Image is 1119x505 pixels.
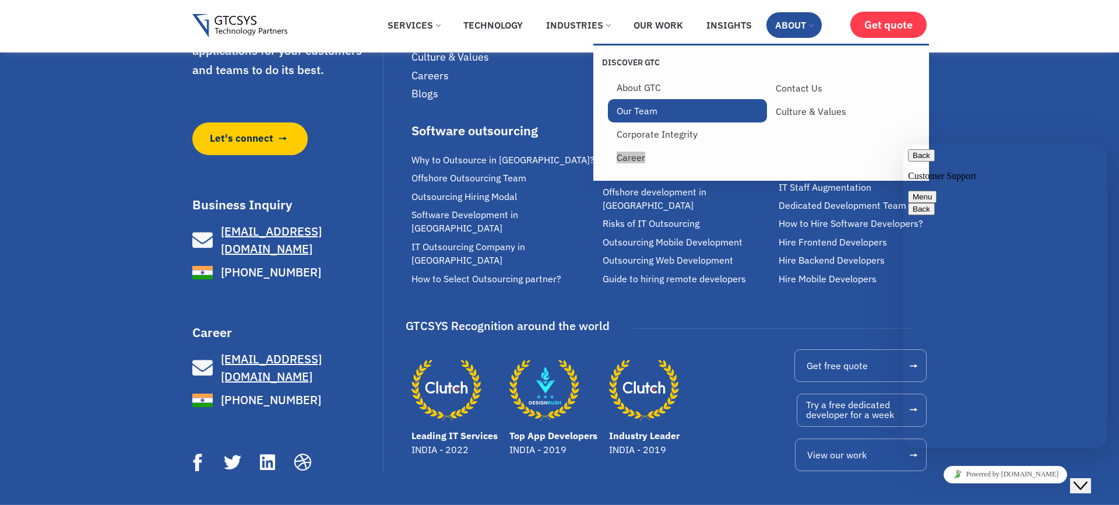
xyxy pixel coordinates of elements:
a: View our work [795,439,927,471]
h3: Career [192,326,380,339]
a: About [766,12,822,38]
iframe: chat widget [903,145,1107,448]
span: Outsourcing Web Development [603,254,733,267]
a: Leading IT Services [411,355,481,425]
iframe: chat widget [903,461,1107,488]
a: [PHONE_NUMBER] [192,262,380,283]
a: Industries [537,12,619,38]
span: Offshore Outsourcing Team [411,171,526,185]
span: Why to Outsource in [GEOGRAPHIC_DATA]? [411,153,594,167]
a: Culture & Values [411,50,590,64]
a: Guide to hiring remote developers [603,272,773,286]
p: INDIA - 2022 [411,443,498,457]
a: Our Work [625,12,692,38]
a: Industry Leader [609,430,680,441]
a: Hire Mobile Developers [779,272,933,286]
span: Dedicated Development Team [779,199,906,212]
a: Let's connect [192,122,308,155]
span: Outsourcing Hiring Modal [411,190,517,204]
a: Insights [698,12,761,38]
span: Culture & Values [411,50,489,64]
a: Outsourcing Hiring Modal [411,190,597,204]
a: Hire Backend Developers [779,254,933,267]
a: Risks of IT Outsourcing [603,217,773,230]
span: [EMAIL_ADDRESS][DOMAIN_NAME] [221,351,322,384]
a: Blogs [411,87,590,100]
span: Outsourcing Mobile Development [603,236,743,249]
a: Offshore development in [GEOGRAPHIC_DATA] [603,185,773,213]
a: How to Hire Software Developers? [779,217,933,230]
span: [PHONE_NUMBER] [218,264,321,281]
a: IT Outsourcing Company in [GEOGRAPHIC_DATA] [411,240,597,268]
div: GTCSYS Recognition around the world [406,315,610,337]
a: Industry Leader [609,355,679,425]
span: Hire Backend Developers [779,254,885,267]
a: Services [379,12,449,38]
a: Career [608,146,767,169]
a: Culture & Values [767,100,926,123]
span: Let's connect [210,131,273,146]
a: Contact Us [767,76,926,100]
img: Gtcsys logo [192,14,287,38]
a: Outsourcing Mobile Development [603,236,773,249]
a: Get quote [850,12,927,38]
a: [EMAIL_ADDRESS][DOMAIN_NAME] [192,350,380,385]
iframe: chat widget [1070,458,1107,493]
a: Top App Developers [509,430,597,441]
a: Software Development in [GEOGRAPHIC_DATA] [411,208,597,236]
a: Technology [455,12,532,38]
a: [EMAIL_ADDRESS][DOMAIN_NAME] [192,223,380,258]
a: Leading IT Services [411,430,498,441]
span: [PHONE_NUMBER] [218,391,321,409]
span: View our work [807,450,867,460]
p: Discover GTC [602,57,761,68]
span: How to Select Outsourcing partner? [411,272,561,286]
span: Get quote [864,19,913,31]
a: Hire Frontend Developers [779,236,933,249]
div: Software outsourcing [411,124,597,137]
span: [EMAIL_ADDRESS][DOMAIN_NAME] [221,223,322,257]
a: How to Select Outsourcing partner? [411,272,597,286]
span: Risks of IT Outsourcing [603,217,699,230]
span: Guide to hiring remote developers [603,272,746,286]
a: [PHONE_NUMBER] [192,390,380,411]
span: Blogs [411,87,438,100]
a: Get free quote [794,349,927,382]
span: Try a free dedicated developer for a week [806,400,894,420]
span: IT Staff Augmentation [779,181,871,194]
p: INDIA - 2019 [609,443,680,457]
span: Careers [411,69,449,82]
span: How to Hire Software Developers? [779,217,923,230]
a: Offshore Outsourcing Team [411,171,597,185]
a: Careers [411,69,590,82]
a: About GTC [608,76,767,99]
span: Get free quote [807,361,868,370]
p: INDIA - 2019 [509,443,597,457]
span: Hire Frontend Developers [779,236,887,249]
a: Our Team [608,99,767,122]
a: Top App Developers [509,355,579,425]
a: Corporate Integrity [608,122,767,146]
a: Try a free dedicateddeveloper for a week [797,394,927,427]
h3: Business Inquiry [192,198,380,211]
span: Hire Mobile Developers [779,272,877,286]
a: Why to Outsource in [GEOGRAPHIC_DATA]? [411,153,597,167]
a: IT Staff Augmentation [779,181,933,194]
a: Dedicated Development Team [779,199,933,212]
a: Outsourcing Web Development [603,254,773,267]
